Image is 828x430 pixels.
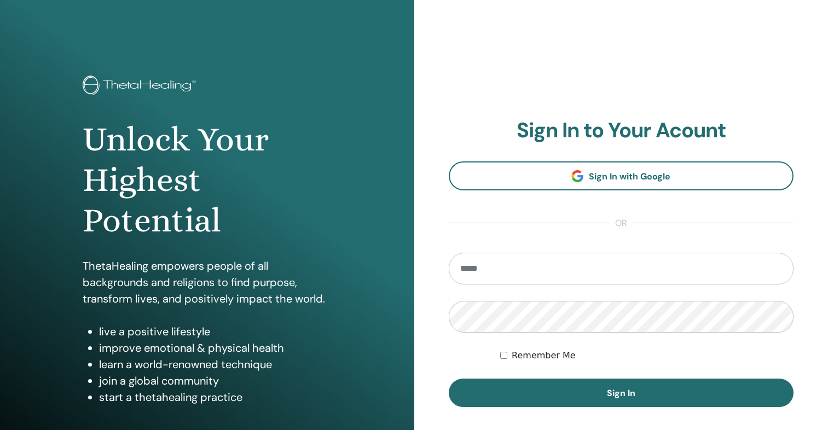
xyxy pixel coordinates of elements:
p: ThetaHealing empowers people of all backgrounds and religions to find purpose, transform lives, a... [83,258,331,307]
li: join a global community [99,373,331,389]
button: Sign In [449,379,794,407]
span: Sign In [607,387,635,399]
div: Keep me authenticated indefinitely or until I manually logout [500,349,794,362]
span: or [610,217,633,230]
h2: Sign In to Your Acount [449,118,794,143]
label: Remember Me [512,349,576,362]
a: Sign In with Google [449,161,794,190]
li: live a positive lifestyle [99,323,331,340]
span: Sign In with Google [589,171,670,182]
li: learn a world-renowned technique [99,356,331,373]
h1: Unlock Your Highest Potential [83,119,331,241]
li: improve emotional & physical health [99,340,331,356]
li: start a thetahealing practice [99,389,331,405]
